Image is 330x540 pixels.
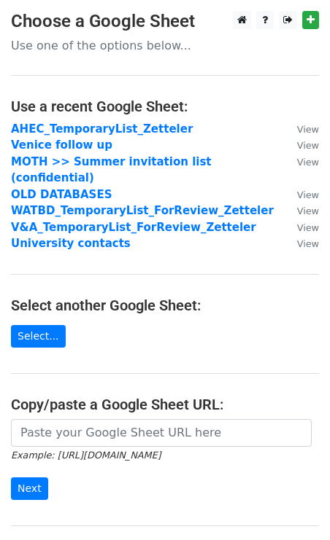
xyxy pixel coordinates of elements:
a: View [283,188,319,201]
small: View [297,206,319,216]
a: View [283,221,319,234]
h4: Copy/paste a Google Sheet URL: [11,396,319,413]
small: View [297,157,319,168]
h4: Select another Google Sheet: [11,297,319,314]
a: View [283,204,319,217]
a: Select... [11,325,66,348]
a: MOTH >> Summer invitation list (confidential) [11,155,212,185]
a: Venice follow up [11,138,112,152]
a: OLD DATABASES [11,188,112,201]
a: University contacts [11,237,131,250]
a: WATBD_TemporaryList_ForReview_Zetteler [11,204,274,217]
input: Paste your Google Sheet URL here [11,419,312,447]
a: AHEC_TemporaryList_Zetteler [11,122,193,136]
a: View [283,122,319,136]
a: V&A_TemporaryList_ForReview_Zetteler [11,221,256,234]
small: View [297,124,319,135]
input: Next [11,477,48,500]
small: View [297,238,319,249]
p: Use one of the options below... [11,38,319,53]
h3: Choose a Google Sheet [11,11,319,32]
a: View [283,237,319,250]
a: View [283,155,319,168]
a: View [283,138,319,152]
small: View [297,189,319,200]
small: View [297,140,319,151]
h4: Use a recent Google Sheet: [11,98,319,115]
small: View [297,222,319,233]
small: Example: [URL][DOMAIN_NAME] [11,450,161,461]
